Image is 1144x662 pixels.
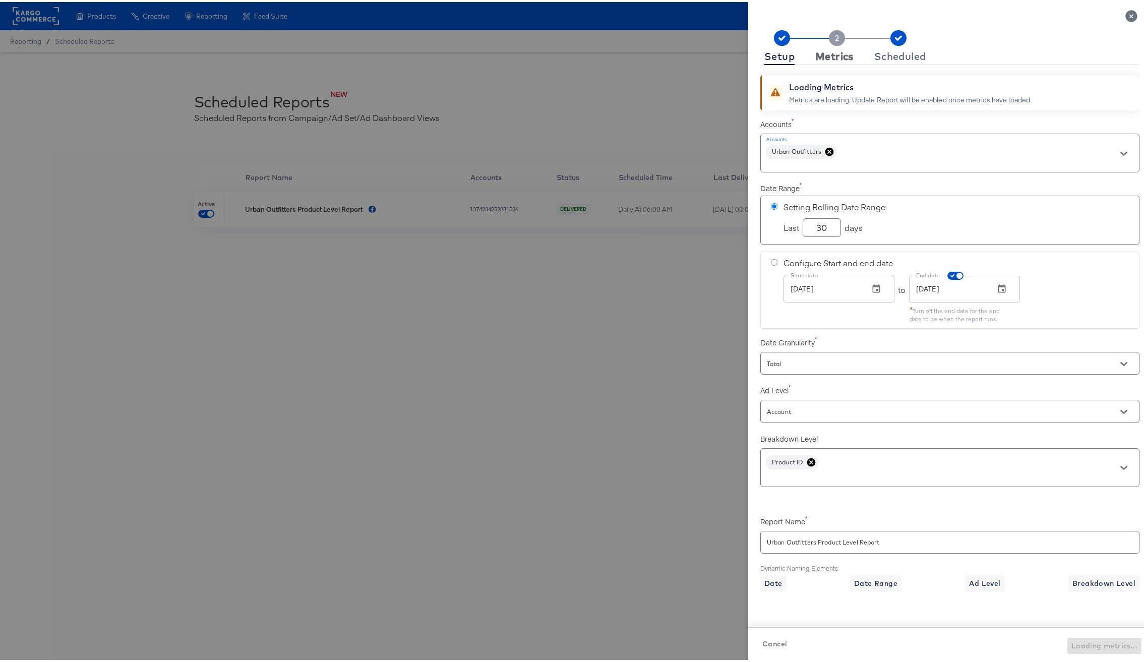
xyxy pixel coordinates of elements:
button: Ad Level [965,573,1004,589]
button: Open [1116,402,1131,417]
button: Breakdown Level [1068,573,1139,589]
label: Accounts [760,117,1139,127]
span: to [898,282,906,293]
span: Date Range [854,575,897,588]
label: Date Range [760,181,1139,191]
div: Loading Metrics [789,79,1030,91]
button: Open [1116,458,1131,473]
span: Ad Level [969,575,1000,588]
div: Setup [764,50,795,58]
button: Open [1116,354,1131,370]
button: Open [1116,144,1131,159]
span: Breakdown Level [1072,575,1135,588]
span: Setting Rolling Date Range [784,199,1129,211]
div: Metrics [815,50,854,58]
span: Cancel [762,636,787,648]
div: Setting Rolling Date RangeLastdays [760,194,1139,243]
button: Cancel [758,636,791,648]
span: Urban Outfitters [766,146,827,153]
div: Product ID [766,453,819,467]
div: Turn off the end date for the end date to be when the report runs. [910,302,1013,322]
span: Product ID [766,456,809,464]
span: days [845,220,863,231]
label: Ad Level [760,383,1139,393]
span: Last [784,220,799,231]
label: Date Granularity [760,335,1139,345]
div: Metrics are loading. Update Report will be enabled once metrics have loaded [789,93,1030,103]
div: Configure Start and end dateStart datetoEnd date*Turn off the end date for the end date to be whe... [760,250,1139,327]
label: Report Name [760,514,1139,524]
label: Dynamic Naming Elements [760,562,1139,571]
div: Urban Outfitters [766,143,837,157]
button: Date [760,573,787,589]
label: Breakdown Level [760,432,1139,442]
div: Scheduled [874,50,926,58]
span: Date [764,575,782,588]
button: Date Range [850,573,901,589]
span: Configure Start and end date [784,255,893,267]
